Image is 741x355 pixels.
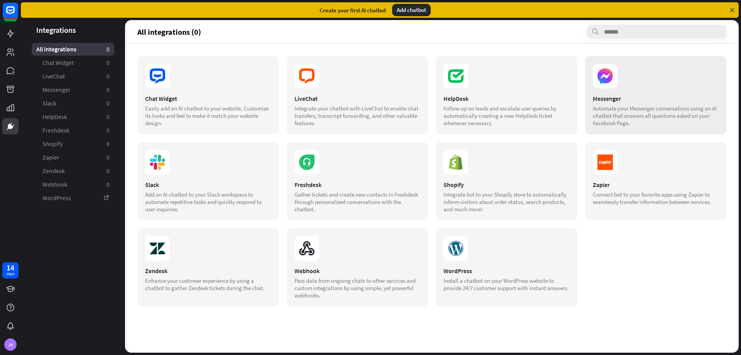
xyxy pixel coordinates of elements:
[320,7,386,14] div: Create your first AI chatbot
[294,105,421,127] div: Integrate your chatbot with LiveChat to enable chat transfers, transcript forwarding, and other v...
[145,95,271,102] div: Chat Widget
[42,153,59,161] span: Zapier
[32,70,114,83] a: LiveChat 0
[36,45,76,53] span: All integrations
[7,264,14,271] div: 14
[42,167,65,175] span: Zendesk
[42,72,65,80] span: LiveChat
[593,191,719,206] div: Connect bot to your favorite apps using Zapier to seamlessly transfer information between services.
[593,95,719,102] div: Messenger
[593,105,719,127] div: Automate your Messenger conversations using an AI chatbot that answers all questions asked on you...
[145,277,271,292] div: Enhance your customer experience by using a chatbot to gather Zendesk tickets during the chat.
[145,191,271,213] div: Add an AI chatbot to your Slack workspace to automate repetitive tasks and quickly respond to use...
[443,105,570,127] div: Follow up on leads and escalate user queries by automatically creating a new HelpDesk ticket when...
[42,59,74,67] span: Chat Widget
[107,59,110,67] aside: 0
[294,267,421,275] div: Webhook
[593,181,719,189] div: Zapier
[107,180,110,189] aside: 0
[107,140,110,148] aside: 0
[4,338,17,351] div: JV
[32,151,114,164] a: Zapier 0
[107,99,110,107] aside: 0
[32,97,114,110] a: Slack 0
[137,25,726,39] section: All integrations (0)
[392,4,431,16] div: Add chatbot
[21,25,125,35] header: Integrations
[42,140,63,148] span: Shopify
[107,167,110,175] aside: 0
[107,113,110,121] aside: 0
[2,262,19,279] a: 14 days
[294,181,421,189] div: Freshdesk
[443,191,570,213] div: Integrate bot to your Shopify store to automatically inform visitors about order status, search p...
[145,105,271,127] div: Easily add an AI chatbot to your website. Customize its looks and feel to make it match your webs...
[443,277,570,292] div: Install a chatbot on your WordPress website to provide 24/7 customer support with instant answers.
[145,267,271,275] div: Zendesk
[32,110,114,123] a: HelpDesk 0
[32,56,114,69] a: Chat Widget 0
[42,180,68,189] span: Webhook
[32,138,114,150] a: Shopify 0
[107,126,110,134] aside: 0
[107,45,110,53] aside: 0
[32,83,114,96] a: Messenger 0
[294,95,421,102] div: LiveChat
[42,99,56,107] span: Slack
[42,126,69,134] span: Freshdesk
[107,86,110,94] aside: 0
[294,191,421,213] div: Gather tickets and create new contacts in Freshdesk through personalized conversations with the c...
[6,3,29,26] button: Open LiveChat chat widget
[294,277,421,299] div: Pass data from ongoing chats to other services and custom integrations by using simple, yet power...
[32,178,114,191] a: Webhook 0
[42,86,71,94] span: Messenger
[32,192,114,204] a: WordPress
[32,124,114,137] a: Freshdesk 0
[443,181,570,189] div: Shopify
[107,153,110,161] aside: 0
[42,113,67,121] span: HelpDesk
[32,165,114,177] a: Zendesk 0
[443,267,570,275] div: WordPress
[7,271,14,277] div: days
[145,181,271,189] div: Slack
[107,72,110,80] aside: 0
[443,95,570,102] div: HelpDesk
